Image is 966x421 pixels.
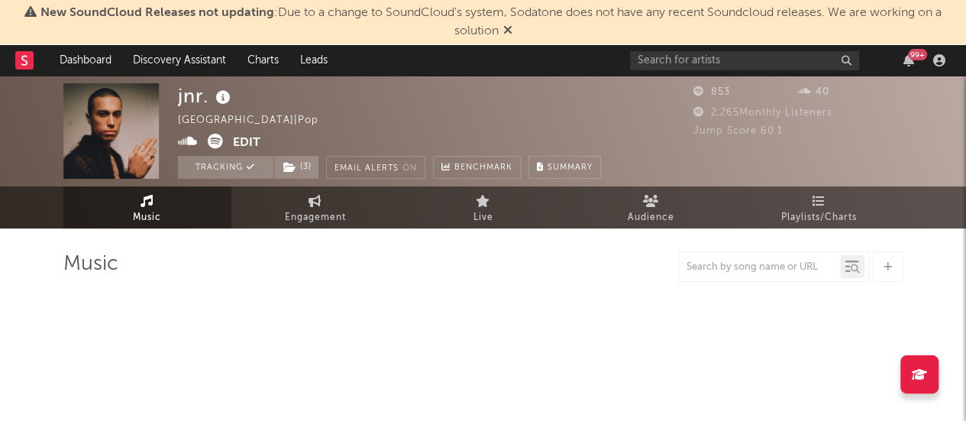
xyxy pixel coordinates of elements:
a: Music [63,186,231,228]
span: ( 3 ) [273,156,319,179]
span: Audience [628,209,674,227]
a: Playlists/Charts [735,186,903,228]
em: On [402,164,417,173]
div: [GEOGRAPHIC_DATA] | Pop [178,112,336,130]
span: : Due to a change to SoundCloud's system, Sodatone does not have any recent Soundcloud releases. ... [40,7,942,37]
button: 99+ [903,54,914,66]
input: Search for artists [630,51,859,70]
span: Benchmark [454,159,512,177]
a: Charts [237,45,289,76]
button: (3) [274,156,318,179]
button: Email AlertsOn [326,156,425,179]
a: Engagement [231,186,399,228]
span: Live [473,209,493,227]
span: Playlists/Charts [781,209,857,227]
span: 853 [693,87,730,97]
span: Summary [548,164,593,172]
a: Benchmark [433,156,521,179]
button: Tracking [178,156,273,179]
span: Engagement [285,209,346,227]
div: jnr. [178,83,234,108]
a: Audience [567,186,735,228]
a: Live [399,186,567,228]
span: 40 [798,87,829,97]
a: Discovery Assistant [122,45,237,76]
span: New SoundCloud Releases not updating [40,7,274,19]
div: 99 + [908,49,927,60]
button: Summary [528,156,601,179]
a: Dashboard [49,45,122,76]
span: Jump Score: 60.1 [693,126,783,136]
input: Search by song name or URL [679,261,840,274]
button: Edit [233,134,260,153]
a: Leads [289,45,338,76]
span: Dismiss [503,25,512,37]
span: 2,265 Monthly Listeners [693,108,832,118]
span: Music [133,209,161,227]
